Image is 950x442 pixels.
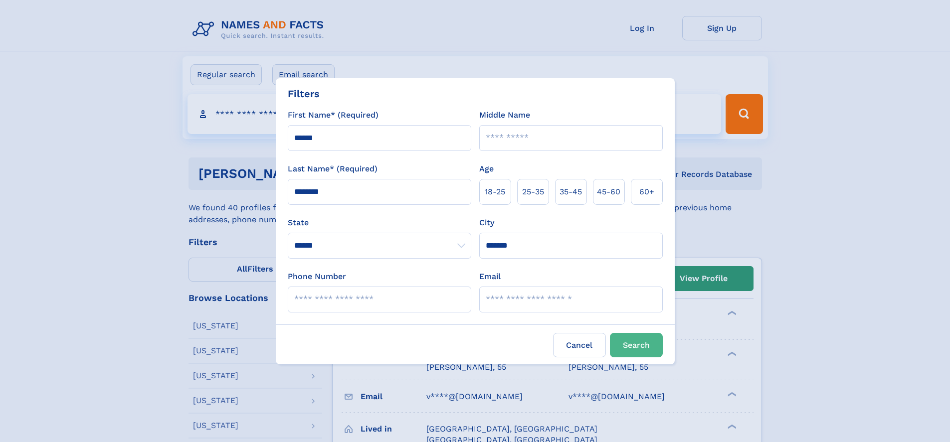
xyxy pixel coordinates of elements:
div: Filters [288,86,320,101]
label: City [479,217,494,229]
span: 25‑35 [522,186,544,198]
label: Middle Name [479,109,530,121]
label: State [288,217,471,229]
label: Email [479,271,501,283]
span: 35‑45 [560,186,582,198]
label: First Name* (Required) [288,109,379,121]
span: 18‑25 [485,186,505,198]
label: Cancel [553,333,606,357]
label: Phone Number [288,271,346,283]
label: Age [479,163,494,175]
span: 60+ [639,186,654,198]
label: Last Name* (Required) [288,163,378,175]
button: Search [610,333,663,357]
span: 45‑60 [597,186,620,198]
